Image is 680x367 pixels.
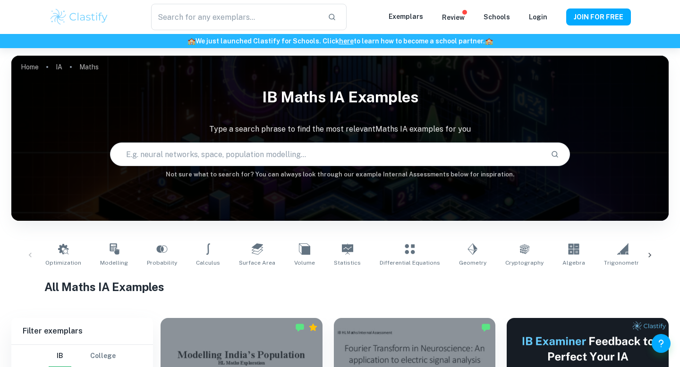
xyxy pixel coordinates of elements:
[566,8,631,25] button: JOIN FOR FREE
[44,278,636,295] h1: All Maths IA Examples
[484,13,510,21] a: Schools
[295,323,305,332] img: Marked
[334,259,361,267] span: Statistics
[604,259,642,267] span: Trigonometry
[652,334,671,353] button: Help and Feedback
[49,8,109,26] img: Clastify logo
[21,60,39,74] a: Home
[459,259,486,267] span: Geometry
[529,13,547,21] a: Login
[45,259,81,267] span: Optimization
[339,37,354,45] a: here
[442,12,465,23] p: Review
[562,259,585,267] span: Algebra
[505,259,544,267] span: Cryptography
[239,259,275,267] span: Surface Area
[380,259,440,267] span: Differential Equations
[79,62,99,72] p: Maths
[2,36,678,46] h6: We just launched Clastify for Schools. Click to learn how to become a school partner.
[11,124,669,135] p: Type a search phrase to find the most relevant Maths IA examples for you
[389,11,423,22] p: Exemplars
[11,82,669,112] h1: IB Maths IA examples
[485,37,493,45] span: 🏫
[56,60,62,74] a: IA
[187,37,195,45] span: 🏫
[547,146,563,162] button: Search
[294,259,315,267] span: Volume
[11,170,669,179] h6: Not sure what to search for? You can always look through our example Internal Assessments below f...
[100,259,128,267] span: Modelling
[11,318,153,344] h6: Filter exemplars
[151,4,320,30] input: Search for any exemplars...
[308,323,318,332] div: Premium
[110,141,543,167] input: E.g. neural networks, space, population modelling...
[481,323,491,332] img: Marked
[147,259,177,267] span: Probability
[196,259,220,267] span: Calculus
